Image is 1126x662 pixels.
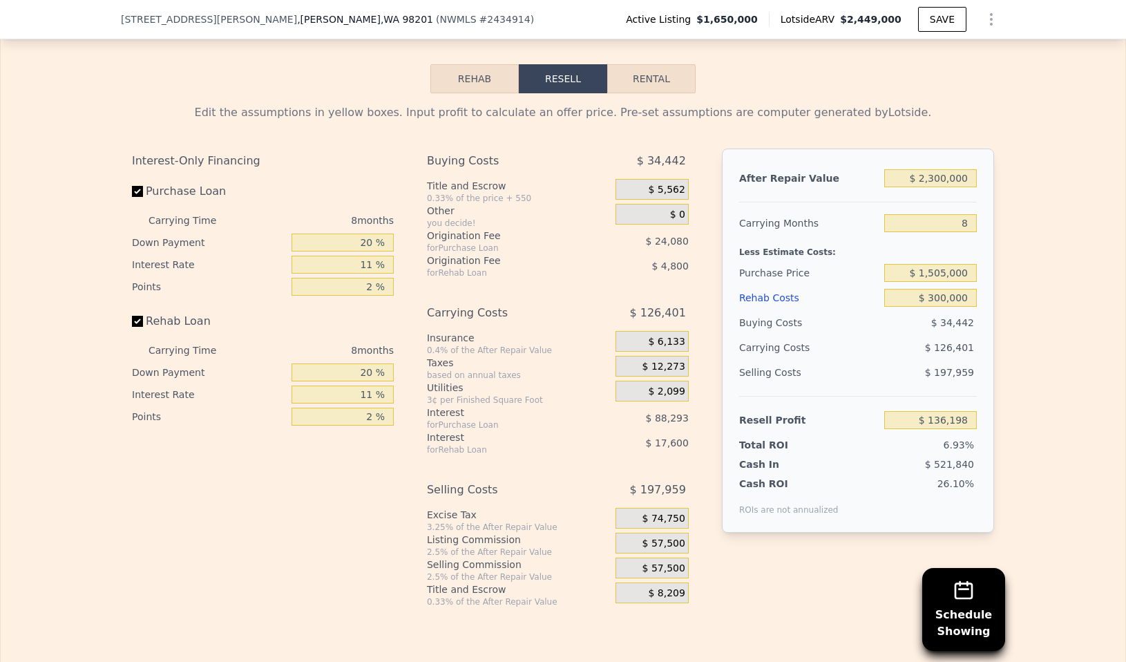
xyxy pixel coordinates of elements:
[642,513,685,525] span: $ 74,750
[427,522,610,533] div: 3.25% of the After Repair Value
[427,331,610,345] div: Insurance
[132,254,286,276] div: Interest Rate
[427,395,610,406] div: 3¢ per Finished Square Foot
[427,596,610,607] div: 0.33% of the After Repair Value
[132,231,286,254] div: Down Payment
[427,431,581,444] div: Interest
[427,558,610,571] div: Selling Commission
[607,64,696,93] button: Rental
[648,386,685,398] span: $ 2,099
[479,14,531,25] span: # 2434914
[739,166,879,191] div: After Repair Value
[629,301,685,325] span: $ 126,401
[381,14,433,25] span: , WA 98201
[648,587,685,600] span: $ 8,209
[430,64,519,93] button: Rehab
[132,104,994,121] div: Edit the assumptions in yellow boxes. Input profit to calculate an offer price. Pre-set assumptio...
[651,261,688,272] span: $ 4,800
[739,236,977,261] div: Less Estimate Costs:
[519,64,607,93] button: Resell
[427,547,610,558] div: 2.5% of the After Repair Value
[739,457,826,471] div: Cash In
[922,568,1005,651] button: ScheduleShowing
[427,243,581,254] div: for Purchase Loan
[646,437,689,448] span: $ 17,600
[840,14,901,25] span: $2,449,000
[121,12,297,26] span: [STREET_ADDRESS][PERSON_NAME]
[132,406,286,428] div: Points
[427,370,610,381] div: based on annual taxes
[427,583,610,596] div: Title and Escrow
[132,179,286,204] label: Purchase Loan
[925,459,974,470] span: $ 521,840
[739,491,839,516] div: ROIs are not annualized
[739,408,879,433] div: Resell Profit
[427,149,581,173] div: Buying Costs
[427,444,581,455] div: for Rehab Loan
[427,533,610,547] div: Listing Commission
[642,538,685,550] span: $ 57,500
[427,267,581,278] div: for Rehab Loan
[244,339,394,361] div: 8 months
[427,345,610,356] div: 0.4% of the After Repair Value
[648,184,685,196] span: $ 5,562
[937,478,974,489] span: 26.10%
[297,12,433,26] span: , [PERSON_NAME]
[925,342,974,353] span: $ 126,401
[918,7,966,32] button: SAVE
[648,336,685,348] span: $ 6,133
[427,381,610,395] div: Utilities
[439,14,476,25] span: NWMLS
[427,301,581,325] div: Carrying Costs
[739,438,826,452] div: Total ROI
[739,335,826,360] div: Carrying Costs
[696,12,758,26] span: $1,650,000
[739,360,879,385] div: Selling Costs
[739,211,879,236] div: Carrying Months
[427,406,581,419] div: Interest
[244,209,394,231] div: 8 months
[427,356,610,370] div: Taxes
[132,361,286,384] div: Down Payment
[427,179,610,193] div: Title and Escrow
[739,285,879,310] div: Rehab Costs
[646,413,689,424] span: $ 88,293
[132,186,143,197] input: Purchase Loan
[132,309,286,334] label: Rehab Loan
[977,6,1005,33] button: Show Options
[427,477,581,502] div: Selling Costs
[427,204,610,218] div: Other
[427,193,610,204] div: 0.33% of the price + 550
[642,361,685,373] span: $ 12,273
[739,261,879,285] div: Purchase Price
[427,571,610,583] div: 2.5% of the After Repair Value
[646,236,689,247] span: $ 24,080
[629,477,685,502] span: $ 197,959
[132,384,286,406] div: Interest Rate
[944,439,974,451] span: 6.93%
[427,229,581,243] div: Origination Fee
[149,339,238,361] div: Carrying Time
[132,276,286,298] div: Points
[427,419,581,431] div: for Purchase Loan
[739,477,839,491] div: Cash ROI
[132,316,143,327] input: Rehab Loan
[739,310,879,335] div: Buying Costs
[149,209,238,231] div: Carrying Time
[436,12,534,26] div: ( )
[427,218,610,229] div: you decide!
[931,317,974,328] span: $ 34,442
[781,12,840,26] span: Lotside ARV
[626,12,696,26] span: Active Listing
[427,254,581,267] div: Origination Fee
[642,562,685,575] span: $ 57,500
[132,149,394,173] div: Interest-Only Financing
[637,149,686,173] span: $ 34,442
[427,508,610,522] div: Excise Tax
[925,367,974,378] span: $ 197,959
[670,209,685,221] span: $ 0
